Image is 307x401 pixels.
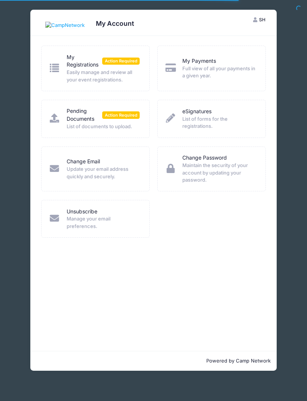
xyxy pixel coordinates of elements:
button: SH [246,13,272,26]
img: CampNetwork [45,22,85,29]
span: Action Required [102,111,140,118]
h3: My Account [96,20,134,28]
a: Change Password [182,154,227,162]
span: Maintain the security of your account by updating your password. [182,162,256,184]
span: List of documents to upload. [67,123,140,130]
span: Update your email address quickly and securely. [67,166,140,180]
span: Easily manage and review all your event registrations. [67,69,140,83]
a: My Registrations [67,53,103,69]
a: Pending Documents [67,107,103,123]
span: Action Required [102,58,140,65]
a: Unsubscribe [67,208,97,216]
a: My Payments [182,57,216,65]
span: List of forms for the registrations. [182,115,256,130]
span: Full view of all your payments in a given year. [182,65,256,80]
a: Change Email [67,158,100,166]
span: Manage your email preferences. [67,215,140,230]
p: Powered by Camp Network [36,357,271,365]
a: eSignatures [182,108,212,115]
span: SH [259,17,265,22]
